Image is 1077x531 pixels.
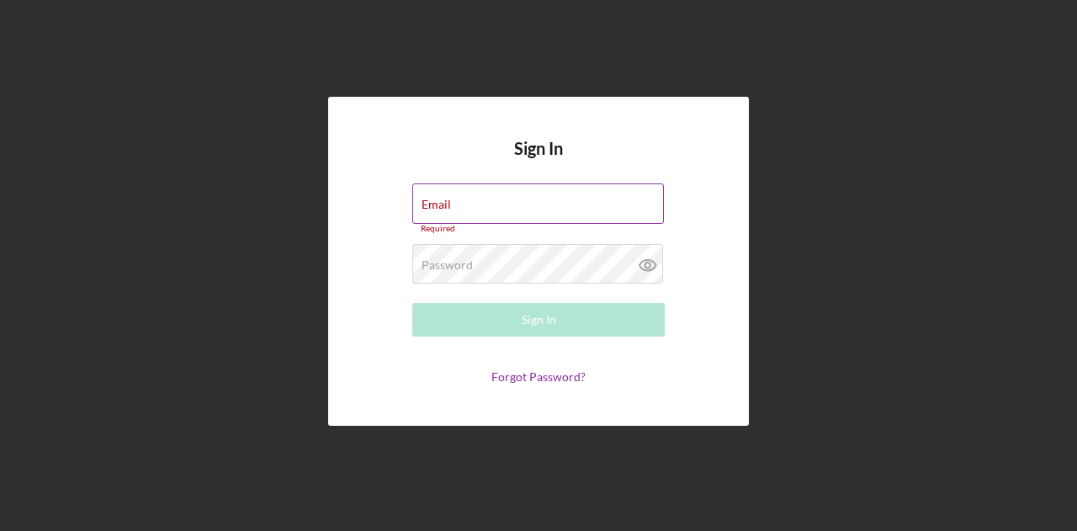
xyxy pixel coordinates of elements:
[422,258,473,272] label: Password
[422,198,451,211] label: Email
[412,303,665,337] button: Sign In
[412,224,665,234] div: Required
[522,303,556,337] div: Sign In
[491,369,586,384] a: Forgot Password?
[514,139,563,183] h4: Sign In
